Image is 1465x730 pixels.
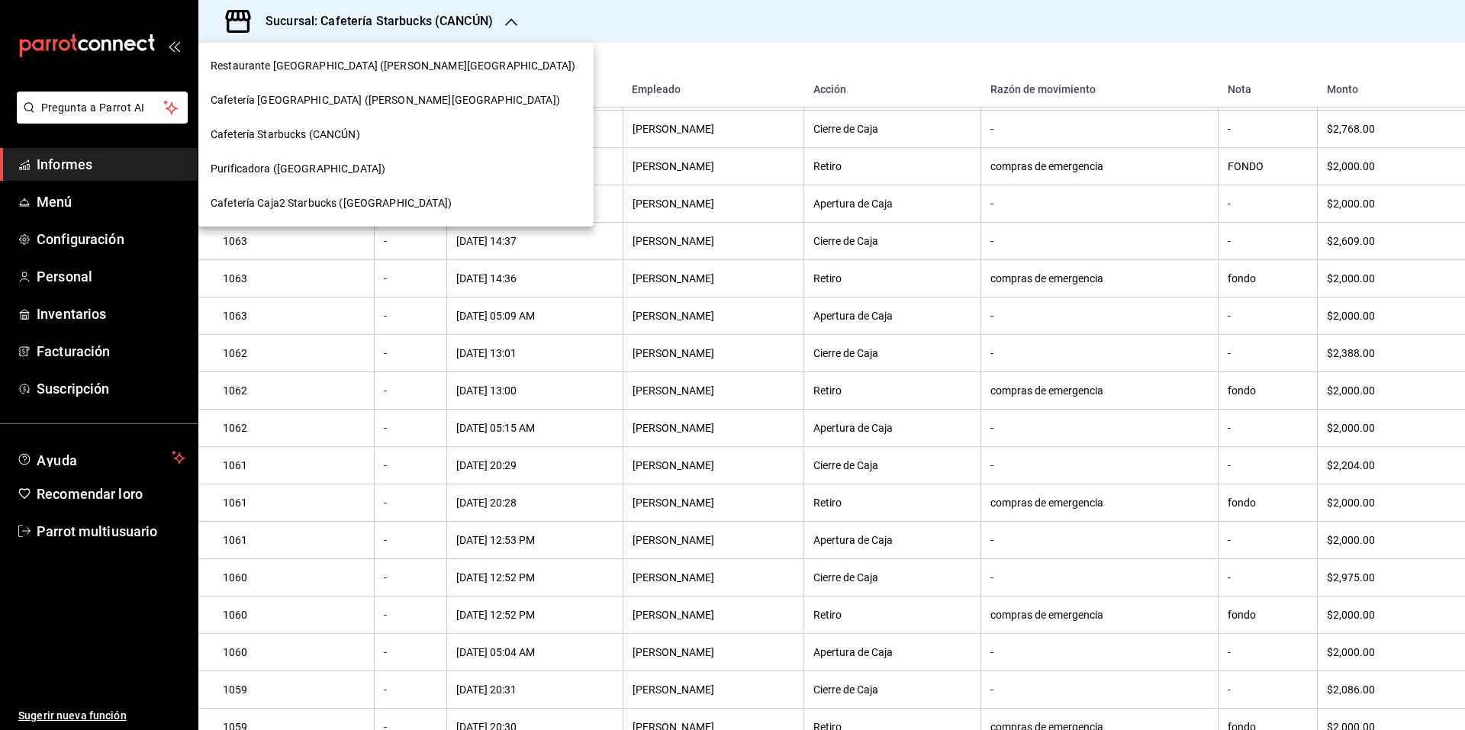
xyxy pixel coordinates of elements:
font: Cafetería Starbucks (CANCÚN) [211,128,360,140]
font: Restaurante [GEOGRAPHIC_DATA] ([PERSON_NAME][GEOGRAPHIC_DATA]) [211,59,575,72]
div: Restaurante [GEOGRAPHIC_DATA] ([PERSON_NAME][GEOGRAPHIC_DATA]) [198,49,594,83]
div: Cafetería Caja2 Starbucks ([GEOGRAPHIC_DATA]) [198,186,594,220]
div: Cafetería [GEOGRAPHIC_DATA] ([PERSON_NAME][GEOGRAPHIC_DATA]) [198,83,594,117]
div: Cafetería Starbucks (CANCÚN) [198,117,594,152]
font: Cafetería Caja2 Starbucks ([GEOGRAPHIC_DATA]) [211,197,452,209]
font: Cafetería [GEOGRAPHIC_DATA] ([PERSON_NAME][GEOGRAPHIC_DATA]) [211,94,560,106]
font: Purificadora ([GEOGRAPHIC_DATA]) [211,162,385,175]
div: Purificadora ([GEOGRAPHIC_DATA]) [198,152,594,186]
